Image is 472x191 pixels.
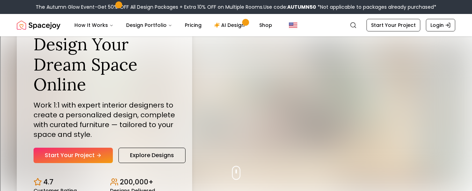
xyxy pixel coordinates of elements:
span: Use code: [263,3,316,10]
p: 4.7 [43,177,53,187]
a: AI Design [209,18,252,32]
button: Design Portfolio [121,18,178,32]
a: Spacejoy [17,18,60,32]
a: Start Your Project [366,19,420,31]
a: Login [426,19,455,31]
nav: Main [69,18,278,32]
p: 200,000+ [120,177,153,187]
h1: Design Your Dream Space Online [34,34,175,95]
img: Spacejoy Logo [17,18,60,32]
button: How It Works [69,18,119,32]
div: The Autumn Glow Event-Get 50% OFF All Design Packages + Extra 10% OFF on Multiple Rooms. [36,3,436,10]
a: Pricing [179,18,207,32]
a: Shop [254,18,278,32]
b: AUTUMN50 [287,3,316,10]
nav: Global [17,14,455,36]
p: Work 1:1 with expert interior designers to create a personalized design, complete with curated fu... [34,100,175,139]
img: United States [289,21,297,29]
a: Start Your Project [34,148,113,163]
span: *Not applicable to packages already purchased* [316,3,436,10]
a: Explore Designs [118,148,186,163]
